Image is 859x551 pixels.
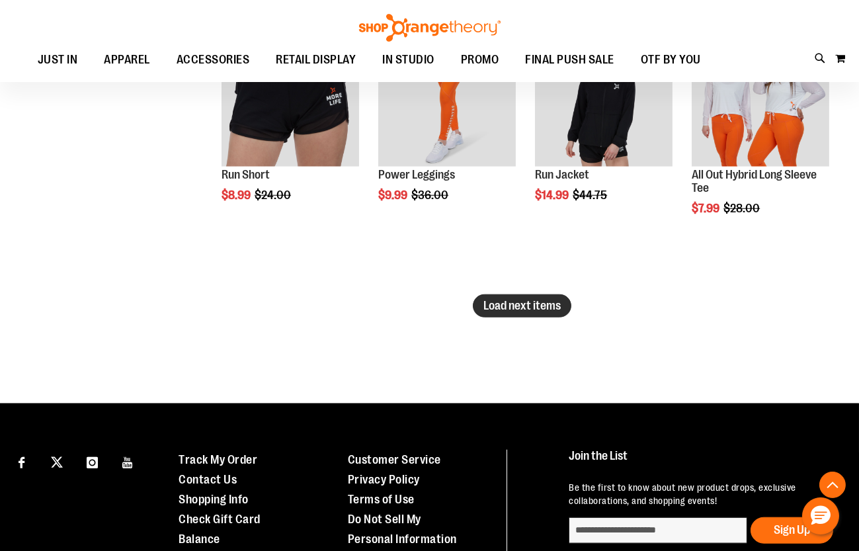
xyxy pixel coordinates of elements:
[91,45,164,75] a: APPAREL
[348,473,420,486] a: Privacy Policy
[569,450,835,474] h4: Join the List
[179,493,249,506] a: Shopping Info
[383,45,435,75] span: IN STUDIO
[116,450,140,473] a: Visit our Youtube page
[473,294,571,318] button: Load next items
[692,30,829,169] a: Product image for All Out Hybrid Long Sleeve TeeSALE
[641,45,701,75] span: OTF BY YOU
[38,45,78,75] span: JUST IN
[179,453,257,466] a: Track My Order
[378,189,409,202] span: $9.99
[378,30,516,167] img: Product image for Power Leggings
[573,189,609,202] span: $44.75
[179,513,261,546] a: Check Gift Card Balance
[255,189,293,202] span: $24.00
[51,456,63,468] img: Twitter
[723,202,762,215] span: $28.00
[179,473,237,486] a: Contact Us
[378,168,455,181] a: Power Leggings
[348,493,415,506] a: Terms of Use
[535,30,673,169] a: Product image for Run JacketSALE
[535,30,673,167] img: Product image for Run Jacket
[372,23,522,235] div: product
[46,450,69,473] a: Visit our X page
[378,30,516,169] a: Product image for Power LeggingsSALE
[222,168,270,181] a: Run Short
[685,23,836,249] div: product
[819,472,846,498] button: Back To Top
[411,189,450,202] span: $36.00
[692,202,721,215] span: $7.99
[222,189,253,202] span: $8.99
[163,45,263,75] a: ACCESSORIES
[528,23,679,235] div: product
[24,45,91,75] a: JUST IN
[692,168,817,194] a: All Out Hybrid Long Sleeve Tee
[774,523,810,536] span: Sign Up
[222,30,359,167] img: Product image for Run Shorts
[692,30,829,167] img: Product image for All Out Hybrid Long Sleeve Tee
[370,45,448,75] a: IN STUDIO
[348,453,441,466] a: Customer Service
[215,23,366,235] div: product
[357,14,503,42] img: Shop Orangetheory
[526,45,615,75] span: FINAL PUSH SALE
[104,45,151,75] span: APPAREL
[448,45,512,75] a: PROMO
[348,513,457,546] a: Do Not Sell My Personal Information
[535,189,571,202] span: $14.99
[535,168,589,181] a: Run Jacket
[569,481,835,507] p: Be the first to know about new product drops, exclusive collaborations, and shopping events!
[10,450,33,473] a: Visit our Facebook page
[222,30,359,169] a: Product image for Run ShortsSALE
[263,45,370,75] a: RETAIL DISPLAY
[483,299,561,312] span: Load next items
[276,45,356,75] span: RETAIL DISPLAY
[81,450,104,473] a: Visit our Instagram page
[512,45,628,75] a: FINAL PUSH SALE
[461,45,499,75] span: PROMO
[177,45,250,75] span: ACCESSORIES
[628,45,714,75] a: OTF BY YOU
[802,497,839,534] button: Hello, have a question? Let’s chat.
[569,517,747,544] input: enter email
[751,517,833,544] button: Sign Up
